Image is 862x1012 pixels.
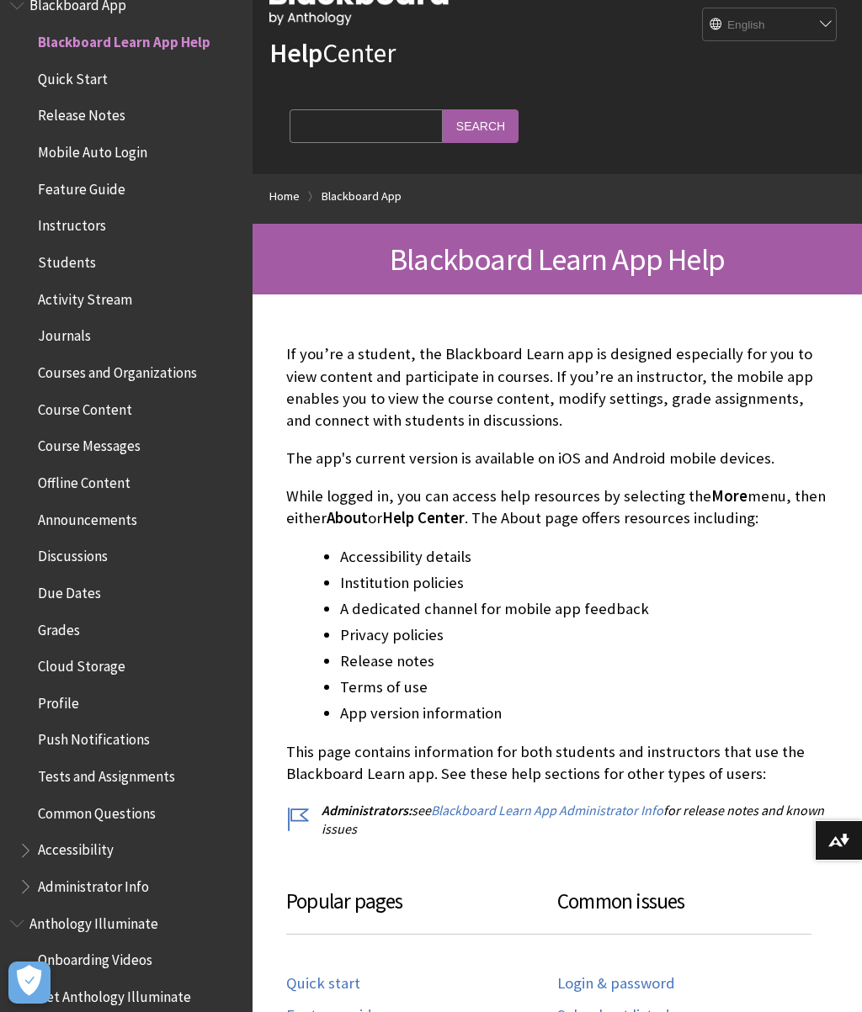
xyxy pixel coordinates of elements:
p: see for release notes and known issues [286,801,828,839]
span: Profile [38,689,79,712]
span: Help Center [382,508,465,527]
span: Cloud Storage [38,652,125,675]
span: Onboarding Videos [38,946,152,969]
span: Get Anthology Illuminate [38,983,191,1005]
li: Release notes [340,649,828,673]
span: Instructors [38,212,106,235]
select: Site Language Selector [703,8,838,42]
span: Activity Stream [38,285,132,308]
span: More [711,486,748,506]
h3: Common issues [557,886,811,935]
a: Login & password [557,974,675,993]
button: Open Preferences [8,962,51,1004]
span: Course Content [38,395,132,418]
span: Due Dates [38,579,101,601]
span: Discussions [38,542,108,564]
p: The app's current version is available on iOS and Android mobile devices. [286,448,828,469]
span: Release Notes [38,102,125,125]
span: Feature Guide [38,175,125,198]
h3: Popular pages [286,886,557,935]
a: Home [269,186,300,207]
li: Accessibility details [340,545,828,569]
span: Accessibility [38,836,114,859]
span: Quick Start [38,65,108,87]
a: Blackboard App [322,186,402,207]
strong: Help [269,36,322,70]
li: Terms of use [340,676,828,699]
li: Privacy policies [340,623,828,647]
li: Institution policies [340,571,828,595]
span: Students [38,248,96,271]
span: Courses and Organizations [38,358,197,381]
span: About [327,508,368,527]
li: A dedicated channel for mobile app feedback [340,597,828,621]
span: Grades [38,616,80,638]
span: Blackboard Learn App Help [390,240,725,278]
p: If you’re a student, the Blackboard Learn app is designed especially for you to view content and ... [286,343,828,432]
span: Tests and Assignments [38,762,175,785]
span: Announcements [38,506,137,528]
span: Anthology Illuminate [29,909,158,932]
span: Course Messages [38,432,141,455]
span: Push Notifications [38,726,150,749]
input: Search [443,109,519,142]
span: Blackboard Learn App Help [38,28,210,50]
span: Mobile Auto Login [38,138,147,161]
span: Administrator Info [38,872,149,895]
span: Journals [38,322,91,345]
p: While logged in, you can access help resources by selecting the menu, then either or . The About ... [286,485,828,529]
a: HelpCenter [269,36,396,70]
a: Blackboard Learn App Administrator Info [431,802,663,819]
p: This page contains information for both students and instructors that use the Blackboard Learn ap... [286,741,828,785]
span: Administrators: [322,802,412,819]
li: App version information [340,702,828,725]
span: Common Questions [38,799,156,822]
a: Quick start [286,974,360,993]
span: Offline Content [38,469,130,491]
